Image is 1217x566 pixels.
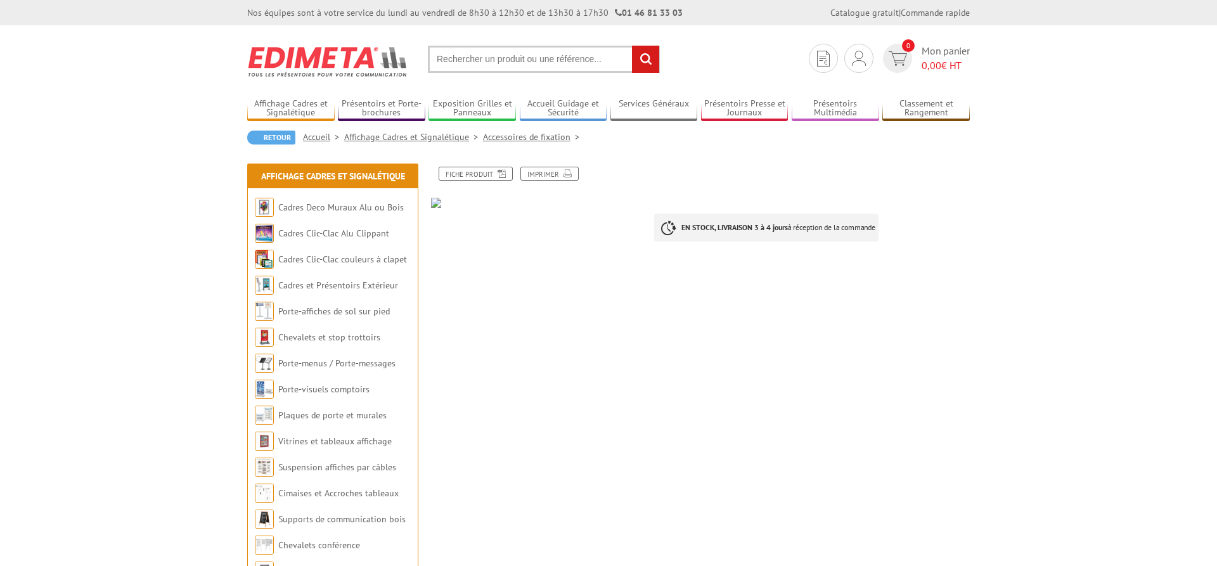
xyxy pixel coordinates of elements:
a: Cadres Clic-Clac couleurs à clapet [278,254,407,265]
a: Cimaises et Accroches tableaux [278,487,399,499]
a: Suspension affiches par câbles [278,461,396,473]
a: Présentoirs Multimédia [792,98,879,119]
img: devis rapide [852,51,866,66]
span: € HT [922,58,970,73]
span: 0,00 [922,59,941,72]
a: Affichage Cadres et Signalétique [344,131,483,143]
a: Accueil Guidage et Sécurité [520,98,607,119]
img: Cadres Clic-Clac couleurs à clapet [255,250,274,269]
a: Services Généraux [610,98,698,119]
img: Cadres Deco Muraux Alu ou Bois [255,198,274,217]
a: Présentoirs Presse et Journaux [701,98,789,119]
input: rechercher [632,46,659,73]
a: Chevalets et stop trottoirs [278,331,380,343]
a: Exposition Grilles et Panneaux [428,98,516,119]
img: Chevalets conférence [255,536,274,555]
img: Suspension affiches par câbles [255,458,274,477]
a: Chevalets conférence [278,539,360,551]
a: Porte-menus / Porte-messages [278,357,396,369]
a: Commande rapide [901,7,970,18]
span: Mon panier [922,44,970,73]
img: Supports de communication bois [255,510,274,529]
img: Porte-visuels comptoirs [255,380,274,399]
a: Imprimer [520,167,579,181]
a: Plaques de porte et murales [278,409,387,421]
a: Affichage Cadres et Signalétique [247,98,335,119]
img: Cimaises et Accroches tableaux [255,484,274,503]
a: Retour [247,131,295,145]
div: Nos équipes sont à votre service du lundi au vendredi de 8h30 à 12h30 et de 13h30 à 17h30 [247,6,683,19]
a: Vitrines et tableaux affichage [278,435,392,447]
a: Présentoirs et Porte-brochures [338,98,425,119]
input: Rechercher un produit ou une référence... [428,46,660,73]
a: Accessoires de fixation [483,131,584,143]
img: Edimeta [247,38,409,85]
a: devis rapide 0 Mon panier 0,00€ HT [880,44,970,73]
img: Cadres et Présentoirs Extérieur [255,276,274,295]
img: Porte-affiches de sol sur pied [255,302,274,321]
p: à réception de la commande [654,214,879,241]
img: Chevalets et stop trottoirs [255,328,274,347]
a: Classement et Rangement [882,98,970,119]
img: devis rapide [889,51,907,66]
a: Cadres Clic-Clac Alu Clippant [278,228,389,239]
a: Cadres Deco Muraux Alu ou Bois [278,202,404,213]
a: Cadres et Présentoirs Extérieur [278,280,398,291]
img: devis rapide [817,51,830,67]
strong: EN STOCK, LIVRAISON 3 à 4 jours [681,222,788,232]
img: Plaques de porte et murales [255,406,274,425]
a: Supports de communication bois [278,513,406,525]
a: Affichage Cadres et Signalétique [261,170,405,182]
img: Porte-menus / Porte-messages [255,354,274,373]
a: Fiche produit [439,167,513,181]
a: Catalogue gratuit [830,7,899,18]
a: Porte-visuels comptoirs [278,383,370,395]
img: Vitrines et tableaux affichage [255,432,274,451]
div: | [830,6,970,19]
a: Accueil [303,131,344,143]
img: Cadres Clic-Clac Alu Clippant [255,224,274,243]
span: 0 [902,39,915,52]
strong: 01 46 81 33 03 [615,7,683,18]
a: Porte-affiches de sol sur pied [278,306,390,317]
